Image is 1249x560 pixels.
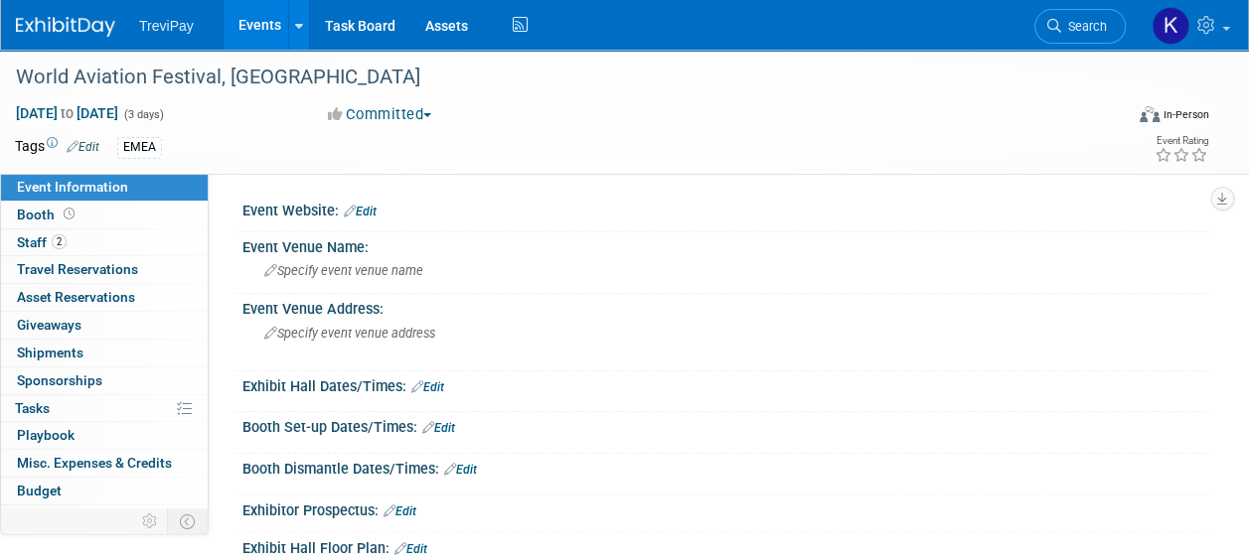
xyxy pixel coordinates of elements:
[264,263,423,278] span: Specify event venue name
[411,380,444,394] a: Edit
[1163,107,1209,122] div: In-Person
[384,504,416,518] a: Edit
[242,294,1209,319] div: Event Venue Address:
[17,427,75,443] span: Playbook
[1,395,208,422] a: Tasks
[1034,9,1126,44] a: Search
[1,256,208,283] a: Travel Reservations
[242,412,1209,438] div: Booth Set-up Dates/Times:
[1,340,208,366] a: Shipments
[17,345,83,360] span: Shipments
[17,372,102,388] span: Sponsorships
[67,140,99,154] a: Edit
[1,202,208,228] a: Booth
[242,232,1209,257] div: Event Venue Name:
[1140,106,1160,122] img: Format-Inperson.png
[1,174,208,201] a: Event Information
[52,234,67,249] span: 2
[1,312,208,339] a: Giveaways
[1,478,208,504] a: Budget
[139,18,194,34] span: TreviPay
[242,533,1209,559] div: Exhibit Hall Floor Plan:
[122,108,164,121] span: (3 days)
[16,17,115,37] img: ExhibitDay
[17,261,138,277] span: Travel Reservations
[58,105,77,121] span: to
[1,367,208,394] a: Sponsorships
[17,179,128,195] span: Event Information
[17,455,172,471] span: Misc. Expenses & Credits
[264,326,435,341] span: Specify event venue address
[1061,19,1107,34] span: Search
[9,60,1107,95] div: World Aviation Festival, [GEOGRAPHIC_DATA]
[444,463,477,477] a: Edit
[394,542,427,556] a: Edit
[60,207,78,221] span: Booth not reserved yet
[17,289,135,305] span: Asset Reservations
[242,196,1209,221] div: Event Website:
[15,136,99,159] td: Tags
[422,421,455,435] a: Edit
[17,483,62,498] span: Budget
[17,234,67,250] span: Staff
[17,207,78,222] span: Booth
[242,371,1209,397] div: Exhibit Hall Dates/Times:
[1,422,208,449] a: Playbook
[1,229,208,256] a: Staff2
[168,508,209,534] td: Toggle Event Tabs
[1155,136,1208,146] div: Event Rating
[242,454,1209,480] div: Booth Dismantle Dates/Times:
[15,400,50,416] span: Tasks
[15,104,119,122] span: [DATE] [DATE]
[344,205,377,218] a: Edit
[133,508,168,534] td: Personalize Event Tab Strip
[1152,7,1189,45] img: Kora Licht
[17,317,81,333] span: Giveaways
[1,284,208,311] a: Asset Reservations
[1035,103,1209,133] div: Event Format
[321,104,439,125] button: Committed
[117,137,162,158] div: EMEA
[1,450,208,477] a: Misc. Expenses & Credits
[242,495,1209,521] div: Exhibitor Prospectus:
